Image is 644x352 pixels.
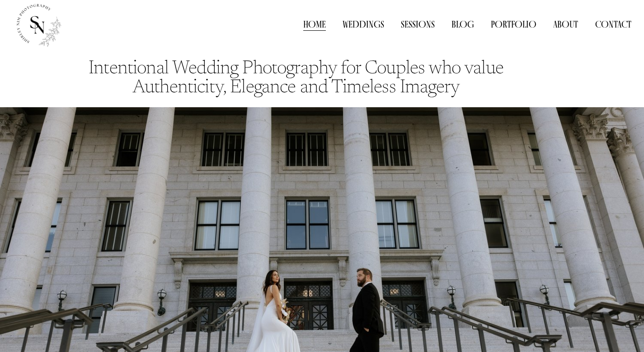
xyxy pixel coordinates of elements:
[595,18,631,32] a: Contact
[303,18,326,32] a: Home
[451,18,474,32] a: Blog
[13,0,61,49] img: Shirley Nim Photography
[401,18,435,32] a: Sessions
[89,59,507,97] code: Intentional Wedding Photography for Couples who value Authenticity, Elegance and Timeless Imagery
[553,18,578,32] a: About
[491,18,536,32] a: folder dropdown
[343,18,384,32] a: Weddings
[491,19,536,30] span: Portfolio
